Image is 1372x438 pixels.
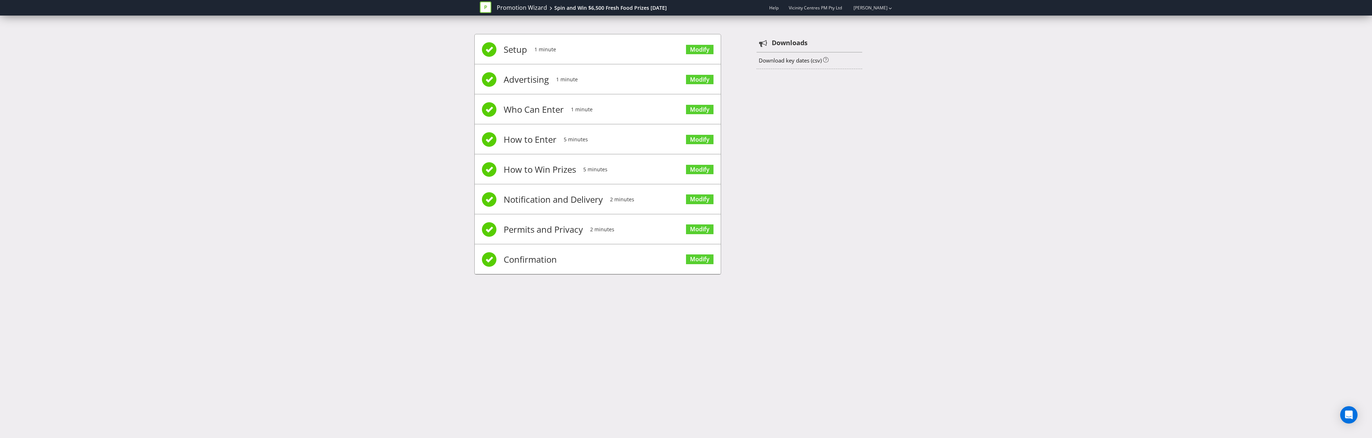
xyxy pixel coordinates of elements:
a: Modify [686,224,713,234]
a: Modify [686,45,713,55]
span: Vicinity Centres PM Pty Ltd [789,5,842,11]
span: 1 minute [571,95,593,124]
span: Setup [504,35,527,64]
tspan:  [759,39,767,47]
span: How to Win Prizes [504,155,576,184]
a: Modify [686,194,713,204]
div: Spin and Win $6,500 Fresh Food Prizes [DATE] [554,4,667,12]
span: 5 minutes [564,125,588,154]
span: Notification and Delivery [504,185,603,214]
a: Modify [686,135,713,145]
span: Advertising [504,65,549,94]
a: Modify [686,105,713,115]
a: Modify [686,165,713,175]
span: 5 minutes [583,155,607,184]
span: Permits and Privacy [504,215,583,244]
span: 1 minute [556,65,578,94]
span: How to Enter [504,125,556,154]
span: 2 minutes [590,215,614,244]
a: Modify [686,254,713,264]
span: Who Can Enter [504,95,564,124]
a: Download key dates (csv) [759,57,822,64]
span: 1 minute [534,35,556,64]
span: 2 minutes [610,185,634,214]
span: Confirmation [504,245,557,274]
strong: Downloads [772,38,808,48]
div: Open Intercom Messenger [1340,406,1358,424]
a: Help [769,5,779,11]
a: Modify [686,75,713,85]
a: Promotion Wizard [497,4,547,12]
a: [PERSON_NAME] [846,5,888,11]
